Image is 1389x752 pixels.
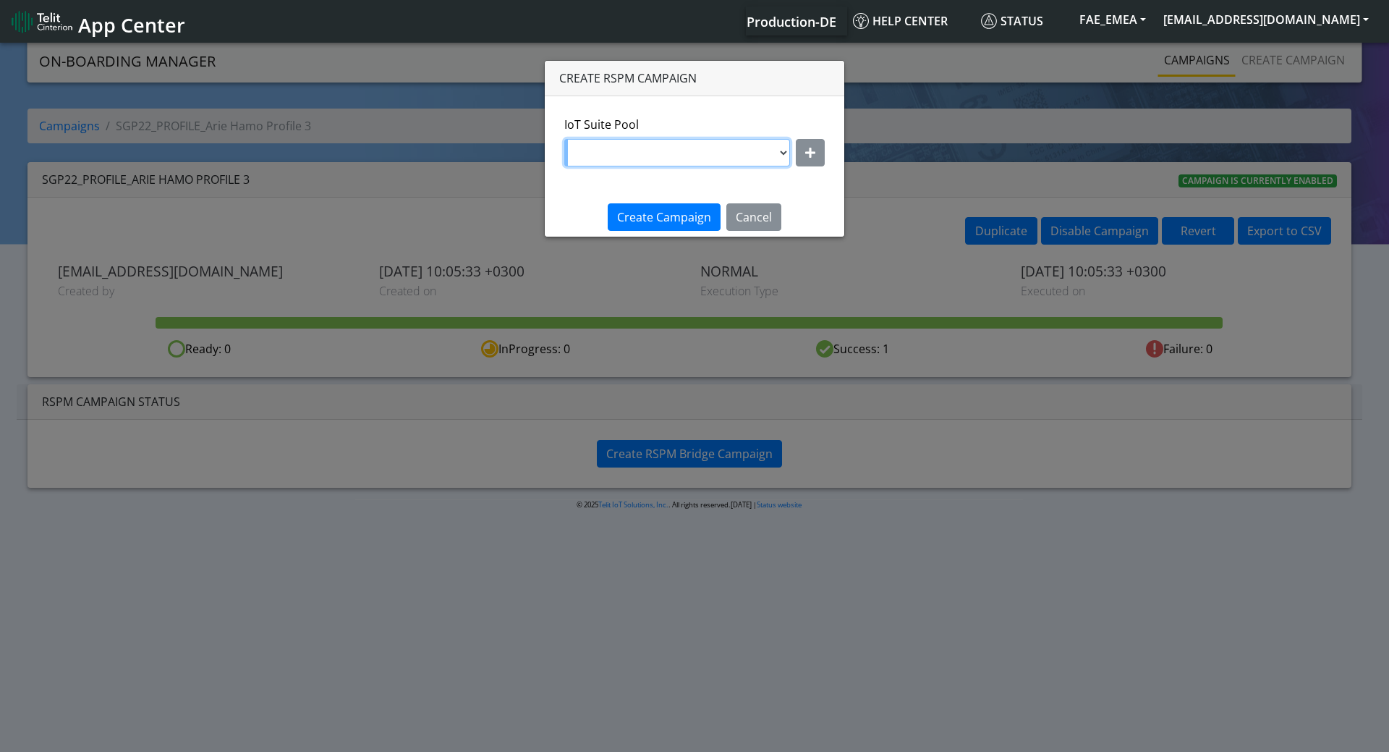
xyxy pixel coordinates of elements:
span: Status [981,13,1043,29]
span: App Center [78,12,185,38]
button: Create Campaign [608,203,721,231]
button: Create a pool [796,139,825,166]
span: Help center [853,13,948,29]
label: IoT Suite Pool [564,116,639,133]
button: [EMAIL_ADDRESS][DOMAIN_NAME] [1155,7,1377,33]
img: knowledge.svg [853,13,869,29]
img: logo-telit-cinterion-gw-new.png [12,10,72,33]
span: Production-DE [747,13,836,30]
a: Your current platform instance [746,7,836,35]
img: status.svg [981,13,997,29]
button: FAE_EMEA [1071,7,1155,33]
button: Cancel [726,203,781,231]
span: Create Campaign [617,209,711,225]
span: Create RSPM campaign [559,70,697,86]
